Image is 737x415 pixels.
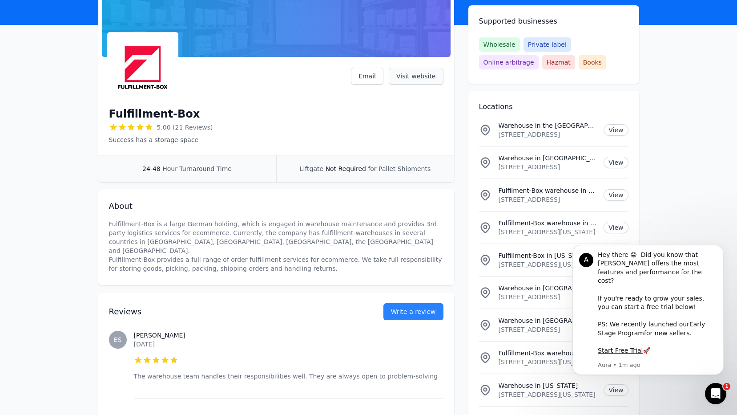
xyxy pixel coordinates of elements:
[499,358,597,366] p: [STREET_ADDRESS][US_STATE]
[109,305,355,318] h2: Reviews
[499,186,597,195] p: Fulfilment-Box warehouse in [GEOGRAPHIC_DATA]
[479,16,628,27] h2: Supported businesses
[499,260,597,269] p: [STREET_ADDRESS][US_STATE]
[109,107,200,121] h1: Fulfillment-Box
[142,165,161,172] span: 24-48
[300,165,323,172] span: Liftgate
[499,251,597,260] p: Fulfillment-Box in [US_STATE]
[723,383,730,390] span: 1
[134,331,443,340] h3: [PERSON_NAME]
[114,337,122,343] span: ES
[479,102,628,112] h2: Locations
[604,189,628,201] a: View
[383,303,443,320] a: Write a review
[109,200,443,212] h2: About
[499,121,597,130] p: Warehouse in the [GEOGRAPHIC_DATA]
[499,284,597,293] p: Warehouse in [GEOGRAPHIC_DATA]
[162,165,232,172] span: Hour Turnaround Time
[524,37,571,52] span: Private label
[499,293,597,301] p: [STREET_ADDRESS]
[499,349,597,358] p: Fulfillment-Box warehouse in [US_STATE]
[604,157,628,168] a: View
[499,381,597,390] p: Warehouse in [US_STATE]
[705,383,726,404] iframe: Intercom live chat
[157,123,213,132] span: 5.00 (21 Reviews)
[499,219,597,228] p: Fulfillment-Box warehouse in [US_STATE] / [US_STATE]
[109,34,177,102] img: Fulfillment-Box
[134,372,443,381] p: The warehouse team handles their responsibilities well. They are always open to problem-solving
[499,316,597,325] p: Warehouse in [GEOGRAPHIC_DATA]
[499,325,597,334] p: [STREET_ADDRESS]
[351,68,383,85] a: Email
[499,154,597,163] p: Warehouse in [GEOGRAPHIC_DATA]
[368,165,431,172] span: for Pallet Shipments
[109,135,213,144] p: Success has a storage space
[134,341,155,348] time: [DATE]
[479,37,520,52] span: Wholesale
[499,390,597,399] p: [STREET_ADDRESS][US_STATE]
[499,195,597,204] p: [STREET_ADDRESS]
[499,228,597,236] p: [STREET_ADDRESS][US_STATE]
[499,130,597,139] p: [STREET_ADDRESS]
[326,165,366,172] span: Not Required
[542,55,575,69] span: Hazmat
[389,68,443,85] a: Visit website
[604,222,628,233] a: View
[499,163,597,171] p: [STREET_ADDRESS]
[604,124,628,136] a: View
[479,55,539,69] span: Online arbitrage
[579,55,606,69] span: Books
[109,220,443,273] p: Fulfillment-Box is a large German holding, which is engaged in warehouse maintenance and provides...
[559,240,737,391] iframe: Intercom notifications message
